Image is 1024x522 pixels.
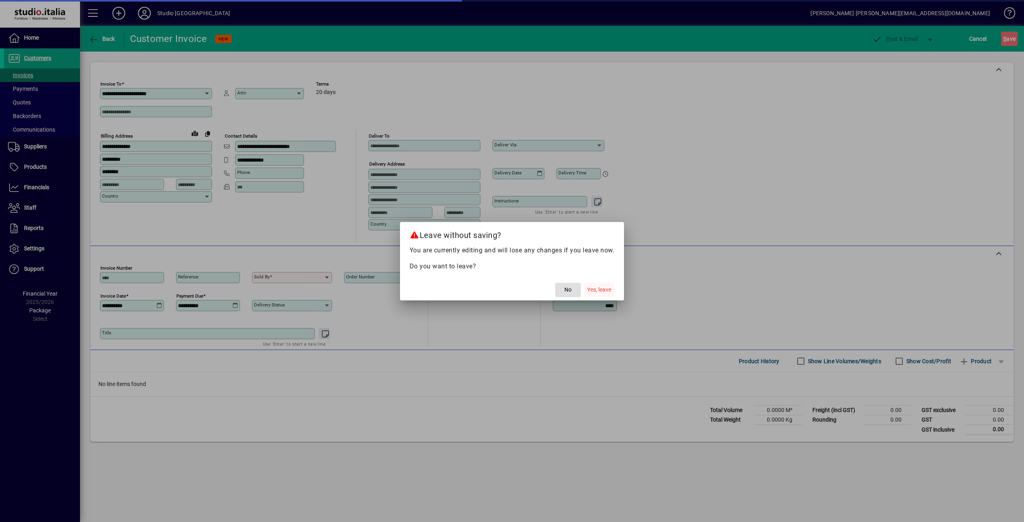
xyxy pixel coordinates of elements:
h2: Leave without saving? [400,222,624,245]
span: No [564,286,572,294]
p: Do you want to leave? [410,262,615,271]
button: No [555,283,581,297]
button: Yes, leave [584,283,614,297]
span: Yes, leave [587,286,611,294]
p: You are currently editing and will lose any changes if you leave now. [410,246,615,255]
